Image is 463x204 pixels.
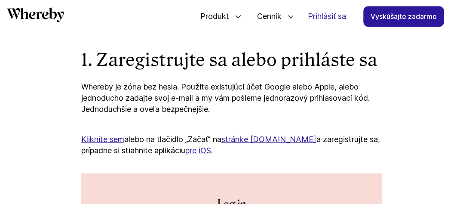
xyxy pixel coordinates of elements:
font: Prihlásiť sa [308,12,346,21]
font: . [211,146,213,155]
font: Vyskúšajte zadarmo [371,12,437,21]
a: Prihlásiť sa [301,6,353,26]
svg: Čím [7,7,64,22]
a: Vyskúšajte zadarmo [363,6,444,27]
a: stránke [DOMAIN_NAME] [221,135,316,144]
font: alebo na tlačidlo „Začať“ na [124,135,221,144]
a: Čím [7,7,64,25]
font: 1. Zaregistrujte sa alebo prihláste sa [81,49,377,70]
a: pre iOS [185,146,211,155]
font: Produkt [200,12,229,21]
font: Cenník [257,12,282,21]
a: Kliknite sem [81,135,124,144]
font: Whereby je zóna bez hesla. Použite existujúci účet Google alebo Apple, alebo jednoducho zadajte s... [81,82,370,114]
